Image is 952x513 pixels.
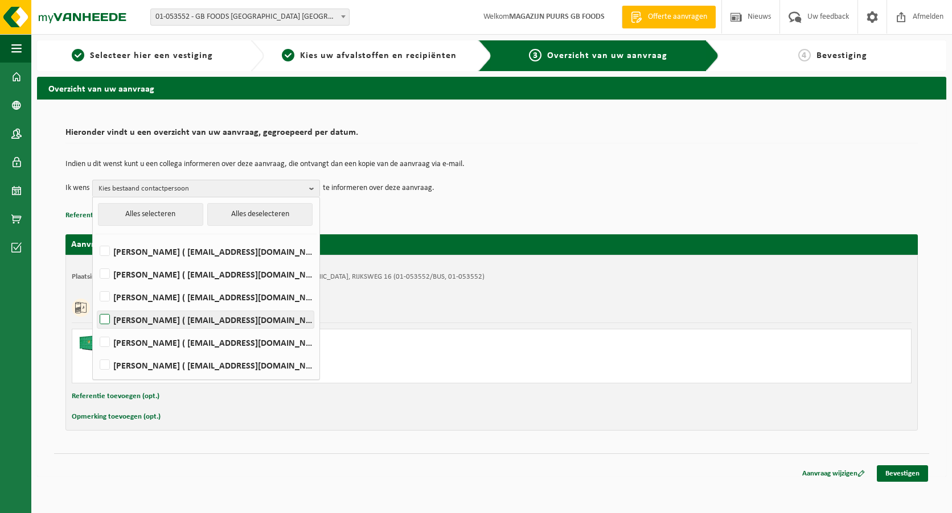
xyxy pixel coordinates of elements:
div: Aantal: 1 [124,368,537,377]
span: 3 [529,49,541,61]
label: [PERSON_NAME] ( [EMAIL_ADDRESS][DOMAIN_NAME] ) [97,357,314,374]
p: te informeren over deze aanvraag. [323,180,434,197]
button: Alles deselecteren [207,203,313,226]
label: [PERSON_NAME] ( [EMAIL_ADDRESS][DOMAIN_NAME] ) [97,311,314,328]
a: Aanvraag wijzigen [794,465,873,482]
strong: MAGAZIJN PUURS GB FOODS [509,13,605,21]
p: Indien u dit wenst kunt u een collega informeren over deze aanvraag, die ontvangt dan een kopie v... [65,160,918,168]
img: HK-XC-40-GN-00.png [78,335,112,352]
label: [PERSON_NAME] ( [EMAIL_ADDRESS][DOMAIN_NAME] ) [97,334,314,351]
button: Referentie toevoegen (opt.) [72,389,159,404]
label: [PERSON_NAME] ( [EMAIL_ADDRESS][DOMAIN_NAME] ) [97,243,314,260]
span: 4 [798,49,811,61]
strong: Plaatsingsadres: [72,273,121,280]
button: Opmerking toevoegen (opt.) [72,409,161,424]
span: Kies bestaand contactpersoon [99,180,305,197]
h2: Hieronder vindt u een overzicht van uw aanvraag, gegroepeerd per datum. [65,128,918,143]
label: [PERSON_NAME] ( [EMAIL_ADDRESS][DOMAIN_NAME] ) [97,266,314,283]
span: 01-053552 - GB FOODS BELGIUM NV - PUURS-SINT-AMANDS [150,9,350,26]
span: 2 [282,49,294,61]
label: [PERSON_NAME] ( [EMAIL_ADDRESS][DOMAIN_NAME] ) [97,288,314,305]
button: Referentie toevoegen (opt.) [65,208,153,223]
a: 1Selecteer hier een vestiging [43,49,241,63]
h2: Overzicht van uw aanvraag [37,77,946,99]
span: Selecteer hier een vestiging [90,51,213,60]
div: Ophalen en plaatsen lege container [124,353,537,362]
a: Offerte aanvragen [622,6,716,28]
span: 01-053552 - GB FOODS BELGIUM NV - PUURS-SINT-AMANDS [151,9,349,25]
a: 2Kies uw afvalstoffen en recipiënten [270,49,469,63]
span: Overzicht van uw aanvraag [547,51,667,60]
span: Bevestiging [816,51,867,60]
span: Offerte aanvragen [645,11,710,23]
span: 1 [72,49,84,61]
a: Bevestigen [877,465,928,482]
button: Alles selecteren [98,203,203,226]
button: Kies bestaand contactpersoon [92,180,320,197]
span: Kies uw afvalstoffen en recipiënten [300,51,457,60]
strong: Aanvraag voor [DATE] [71,240,157,249]
p: Ik wens [65,180,89,197]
